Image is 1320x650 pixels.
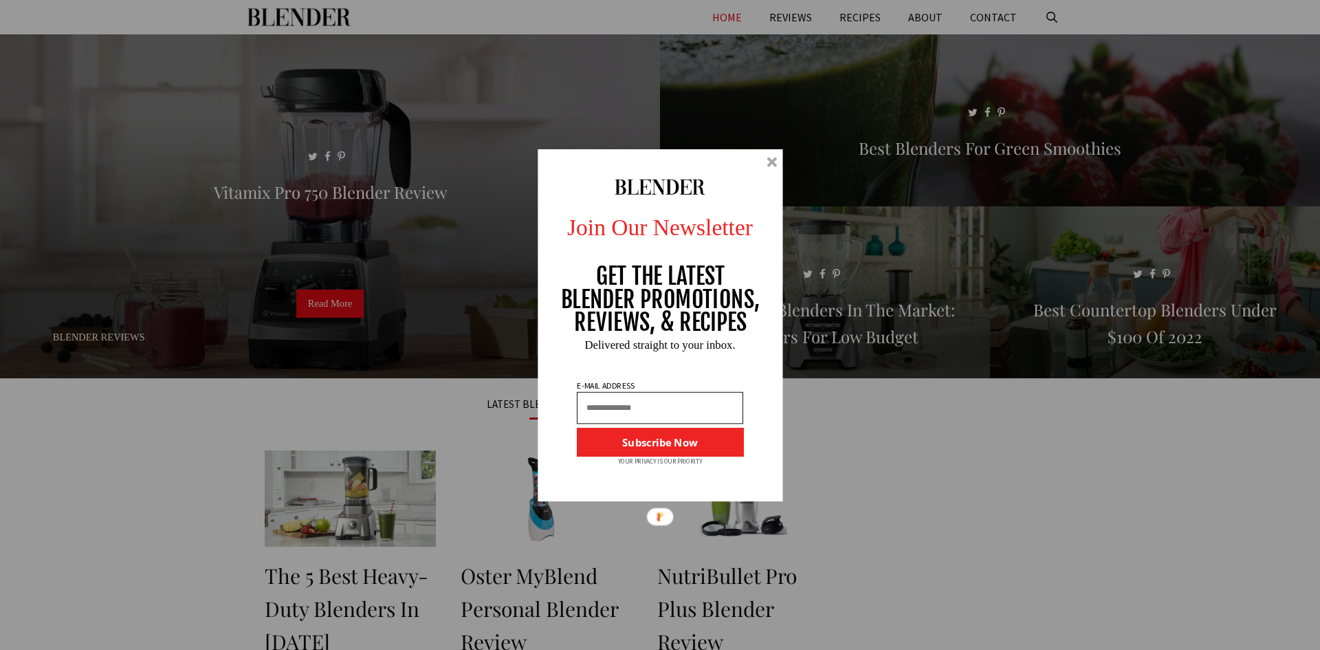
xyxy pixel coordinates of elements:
[526,338,795,350] p: Delivered straight to your inbox.
[575,381,636,389] p: E-MAIL ADDRESS
[577,427,743,456] button: Subscribe Now
[526,210,795,244] p: Join Our Newsletter
[618,456,703,466] p: YOUR PRIVACY IS OUR PRIORITY
[560,265,760,334] p: GET THE LATEST BLENDER PROMOTIONS, REVIEWS, & RECIPES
